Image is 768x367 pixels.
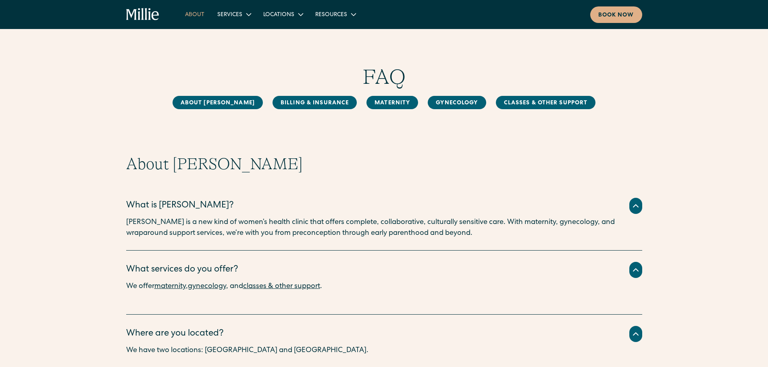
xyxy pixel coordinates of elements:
a: Gynecology [428,96,486,109]
div: What services do you offer? [126,263,238,277]
p: [PERSON_NAME] is a new kind of women’s health clinic that offers complete, collaborative, cultura... [126,217,642,239]
a: About [PERSON_NAME] [173,96,263,109]
a: home [126,8,160,21]
div: Locations [263,11,294,19]
div: Resources [309,8,362,21]
div: Locations [257,8,309,21]
div: Services [217,11,242,19]
p: We offer , , and . [126,281,642,292]
a: maternity [154,283,186,290]
p: ‍ [126,292,642,303]
h1: FAQ [126,64,642,89]
a: Classes & Other Support [496,96,596,109]
a: gynecology [188,283,226,290]
div: Where are you located? [126,328,224,341]
div: Services [211,8,257,21]
p: ‍ [126,356,642,367]
div: Resources [315,11,347,19]
p: We have two locations: [GEOGRAPHIC_DATA] and [GEOGRAPHIC_DATA]. [126,345,642,356]
div: What is [PERSON_NAME]? [126,199,234,213]
a: Book now [590,6,642,23]
a: About [179,8,211,21]
a: Billing & Insurance [273,96,357,109]
a: classes & other support [243,283,320,290]
a: MAternity [366,96,418,109]
h2: About [PERSON_NAME] [126,154,642,174]
div: Book now [598,11,634,20]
